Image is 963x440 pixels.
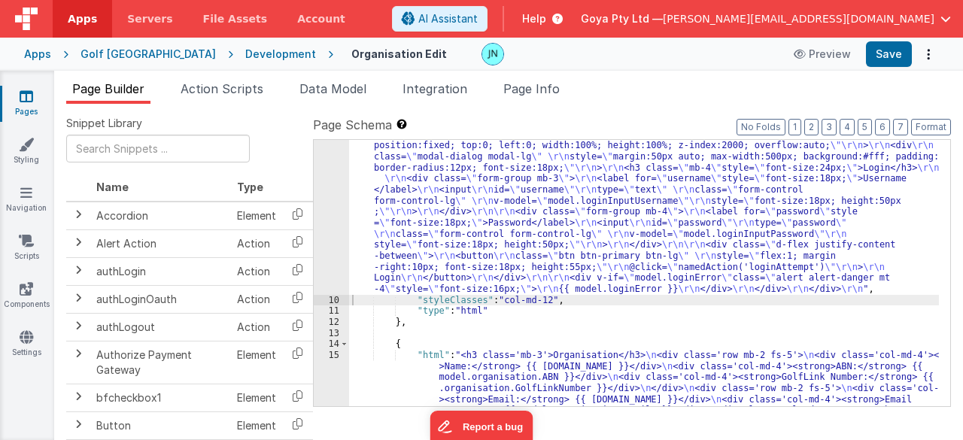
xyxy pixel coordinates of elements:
div: 11 [314,305,349,317]
td: bfcheckbox1 [90,384,231,411]
td: Action [231,229,282,257]
div: Development [245,47,316,62]
div: 14 [314,338,349,350]
div: 10 [314,295,349,306]
span: AI Assistant [418,11,478,26]
button: 1 [788,119,801,135]
span: Page Info [503,81,560,96]
button: No Folds [737,119,785,135]
div: 13 [314,328,349,339]
span: Servers [127,11,172,26]
input: Search Snippets ... [66,135,250,162]
span: Name [96,181,129,193]
td: authLoginOauth [90,285,231,313]
span: Integration [403,81,467,96]
td: Element [231,411,282,439]
button: Preview [785,42,860,66]
td: authLogin [90,257,231,285]
span: Apps [68,11,97,26]
td: Element [231,341,282,384]
span: Page Builder [72,81,144,96]
td: Element [231,384,282,411]
span: Page Schema [313,116,392,134]
button: 6 [875,119,890,135]
td: Accordion [90,202,231,230]
span: Action Scripts [181,81,263,96]
td: authLogout [90,313,231,341]
button: 3 [822,119,837,135]
span: Type [237,181,263,193]
button: Goya Pty Ltd — [PERSON_NAME][EMAIL_ADDRESS][DOMAIN_NAME] [581,11,951,26]
span: Help [522,11,546,26]
span: [PERSON_NAME][EMAIL_ADDRESS][DOMAIN_NAME] [663,11,934,26]
td: Element [231,202,282,230]
h4: Organisation Edit [351,48,447,59]
span: Snippet Library [66,116,142,131]
span: File Assets [203,11,268,26]
button: Options [918,44,939,65]
div: Golf [GEOGRAPHIC_DATA] [81,47,216,62]
button: 5 [858,119,872,135]
td: Alert Action [90,229,231,257]
td: Action [231,285,282,313]
img: 9a7c1e773ca3f73d57c61d8269375a74 [482,44,503,65]
button: Save [866,41,912,67]
td: Button [90,411,231,439]
button: AI Assistant [392,6,488,32]
span: Data Model [299,81,366,96]
td: Action [231,313,282,341]
button: 4 [840,119,855,135]
td: Authorize Payment Gateway [90,341,231,384]
button: 7 [893,119,908,135]
button: 2 [804,119,819,135]
div: Apps [24,47,51,62]
td: Action [231,257,282,285]
div: 9 [314,129,349,295]
button: Format [911,119,951,135]
div: 12 [314,317,349,328]
span: Goya Pty Ltd — [581,11,663,26]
